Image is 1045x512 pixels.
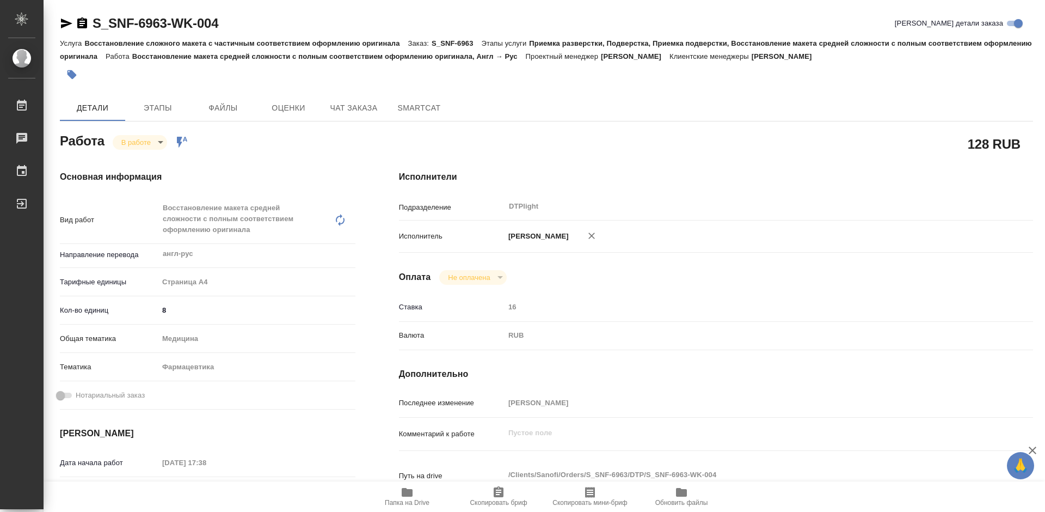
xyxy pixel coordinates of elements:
[601,52,669,60] p: [PERSON_NAME]
[60,63,84,87] button: Добавить тэг
[580,224,604,248] button: Удалить исполнителя
[60,427,355,440] h4: [PERSON_NAME]
[669,52,752,60] p: Клиентские менеджеры
[60,215,158,225] p: Вид работ
[505,326,980,345] div: RUB
[432,39,482,47] p: S_SNF-6963
[158,302,355,318] input: ✎ Введи что-нибудь
[60,333,158,344] p: Общая тематика
[60,305,158,316] p: Кол-во единиц
[552,499,627,507] span: Скопировать мини-бриф
[526,52,601,60] p: Проектный менеджер
[505,231,569,242] p: [PERSON_NAME]
[76,17,89,30] button: Скопировать ссылку
[197,101,249,115] span: Файлы
[399,202,505,213] p: Подразделение
[399,398,505,409] p: Последнее изменение
[158,330,355,348] div: Медицина
[361,481,453,512] button: Папка на Drive
[60,458,158,468] p: Дата начала работ
[399,170,1033,184] h4: Исполнители
[399,429,505,440] p: Комментарий к работе
[399,302,505,313] p: Ставка
[106,52,132,60] p: Работа
[1011,454,1030,477] span: 🙏
[1007,452,1034,479] button: 🙏
[76,390,145,401] span: Нотариальный заказ
[393,101,445,115] span: SmartCat
[399,271,431,284] h4: Оплата
[93,16,218,31] a: S_SNF-6963-WK-004
[60,249,158,260] p: Направление перевода
[399,471,505,481] p: Путь на drive
[655,499,708,507] span: Обновить файлы
[328,101,380,115] span: Чат заказа
[60,130,104,150] h2: Работа
[60,362,158,373] p: Тематика
[544,481,636,512] button: Скопировать мини-бриф
[399,231,505,242] p: Исполнитель
[132,101,184,115] span: Этапы
[60,277,158,288] p: Тарифные единицы
[470,499,527,507] span: Скопировать бриф
[113,135,167,150] div: В работе
[505,395,980,411] input: Пустое поле
[636,481,727,512] button: Обновить файлы
[752,52,820,60] p: [PERSON_NAME]
[408,39,432,47] p: Заказ:
[505,466,980,484] textarea: /Clients/Sanofi/Orders/S_SNF-6963/DTP/S_SNF-6963-WK-004
[968,135,1021,153] h2: 128 RUB
[439,270,506,285] div: В работе
[158,358,355,376] div: Фармацевтика
[60,39,84,47] p: Услуга
[84,39,408,47] p: Восстановление сложного макета с частичным соответствием оформлению оригинала
[505,299,980,315] input: Пустое поле
[158,455,254,471] input: Пустое поле
[482,39,530,47] p: Этапы услуги
[399,330,505,341] p: Валюта
[158,273,355,291] div: Страница А4
[60,39,1032,60] p: Приемка разверстки, Подверстка, Приемка подверстки, Восстановление макета средней сложности с пол...
[118,138,154,147] button: В работе
[385,499,429,507] span: Папка на Drive
[60,17,73,30] button: Скопировать ссылку для ЯМессенджера
[262,101,315,115] span: Оценки
[895,18,1003,29] span: [PERSON_NAME] детали заказа
[66,101,119,115] span: Детали
[132,52,526,60] p: Восстановление макета средней сложности с полным соответствием оформлению оригинала, Англ → Рус
[445,273,493,282] button: Не оплачена
[399,368,1033,381] h4: Дополнительно
[60,170,355,184] h4: Основная информация
[453,481,544,512] button: Скопировать бриф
